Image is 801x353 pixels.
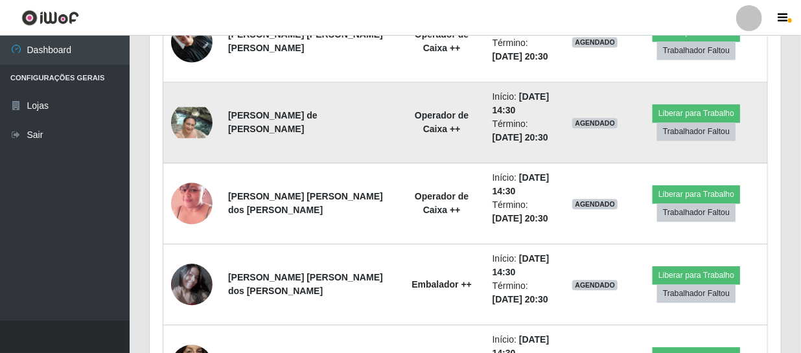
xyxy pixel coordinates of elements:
[572,118,618,128] span: AGENDADO
[493,253,550,277] time: [DATE] 14:30
[412,279,472,290] strong: Embalador ++
[493,198,557,225] li: Término:
[493,117,557,144] li: Término:
[572,199,618,209] span: AGENDADO
[415,110,469,134] strong: Operador de Caixa ++
[493,294,548,304] time: [DATE] 20:30
[572,37,618,47] span: AGENDADO
[493,132,548,142] time: [DATE] 20:30
[657,41,736,60] button: Trabalhador Faltou
[228,272,383,296] strong: [PERSON_NAME] [PERSON_NAME] dos [PERSON_NAME]
[493,213,548,223] time: [DATE] 20:30
[171,107,213,138] img: 1736556076274.jpeg
[653,185,740,203] button: Liberar para Trabalho
[493,171,557,198] li: Início:
[228,191,383,215] strong: [PERSON_NAME] [PERSON_NAME] dos [PERSON_NAME]
[228,110,318,134] strong: [PERSON_NAME] de [PERSON_NAME]
[493,36,557,63] li: Término:
[493,90,557,117] li: Início:
[493,252,557,279] li: Início:
[657,122,736,141] button: Trabalhador Faltou
[493,51,548,62] time: [DATE] 20:30
[493,91,550,115] time: [DATE] 14:30
[21,10,79,26] img: CoreUI Logo
[493,279,557,306] li: Término:
[657,284,736,302] button: Trabalhador Faltou
[415,191,469,215] strong: Operador de Caixa ++
[493,172,550,196] time: [DATE] 14:30
[653,266,740,284] button: Liberar para Trabalho
[653,104,740,122] button: Liberar para Trabalho
[171,260,213,308] img: 1707873977583.jpeg
[171,14,213,69] img: 1647811741958.jpeg
[657,203,736,222] button: Trabalhador Faltou
[171,166,213,240] img: 1752079661921.jpeg
[572,280,618,290] span: AGENDADO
